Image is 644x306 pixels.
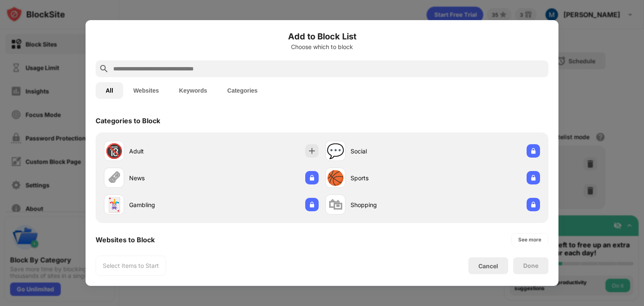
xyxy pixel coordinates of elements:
button: All [96,82,123,99]
div: 🃏 [105,196,123,213]
div: Select Items to Start [103,262,159,270]
div: 🔞 [105,143,123,160]
button: Categories [217,82,267,99]
div: Cancel [478,262,498,270]
div: Choose which to block [96,44,548,50]
div: 💬 [327,143,344,160]
div: Websites to Block [96,236,155,244]
div: See more [518,236,541,244]
div: 🏀 [327,169,344,187]
div: Adult [129,147,211,156]
div: 🛍 [328,196,343,213]
div: Categories to Block [96,117,160,125]
button: Websites [123,82,169,99]
button: Keywords [169,82,217,99]
h6: Add to Block List [96,30,548,43]
div: Sports [351,174,433,182]
div: News [129,174,211,182]
div: Social [351,147,433,156]
div: Done [523,262,538,269]
div: 🗞 [107,169,121,187]
div: Shopping [351,200,433,209]
div: Gambling [129,200,211,209]
img: search.svg [99,64,109,74]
